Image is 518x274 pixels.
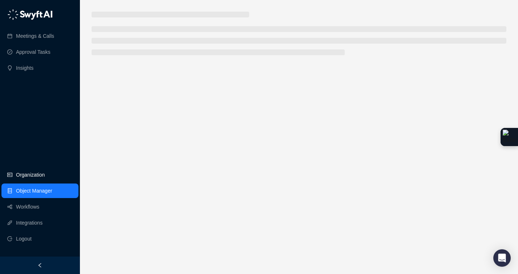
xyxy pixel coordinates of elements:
[16,200,39,214] a: Workflows
[16,61,33,75] a: Insights
[493,249,511,267] div: Open Intercom Messenger
[7,9,53,20] img: logo-05li4sbe.png
[16,184,52,198] a: Object Manager
[16,45,50,59] a: Approval Tasks
[503,130,516,144] img: Extension Icon
[16,168,45,182] a: Organization
[16,29,54,43] a: Meetings & Calls
[16,231,32,246] span: Logout
[16,215,43,230] a: Integrations
[7,236,12,241] span: logout
[37,263,43,268] span: left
